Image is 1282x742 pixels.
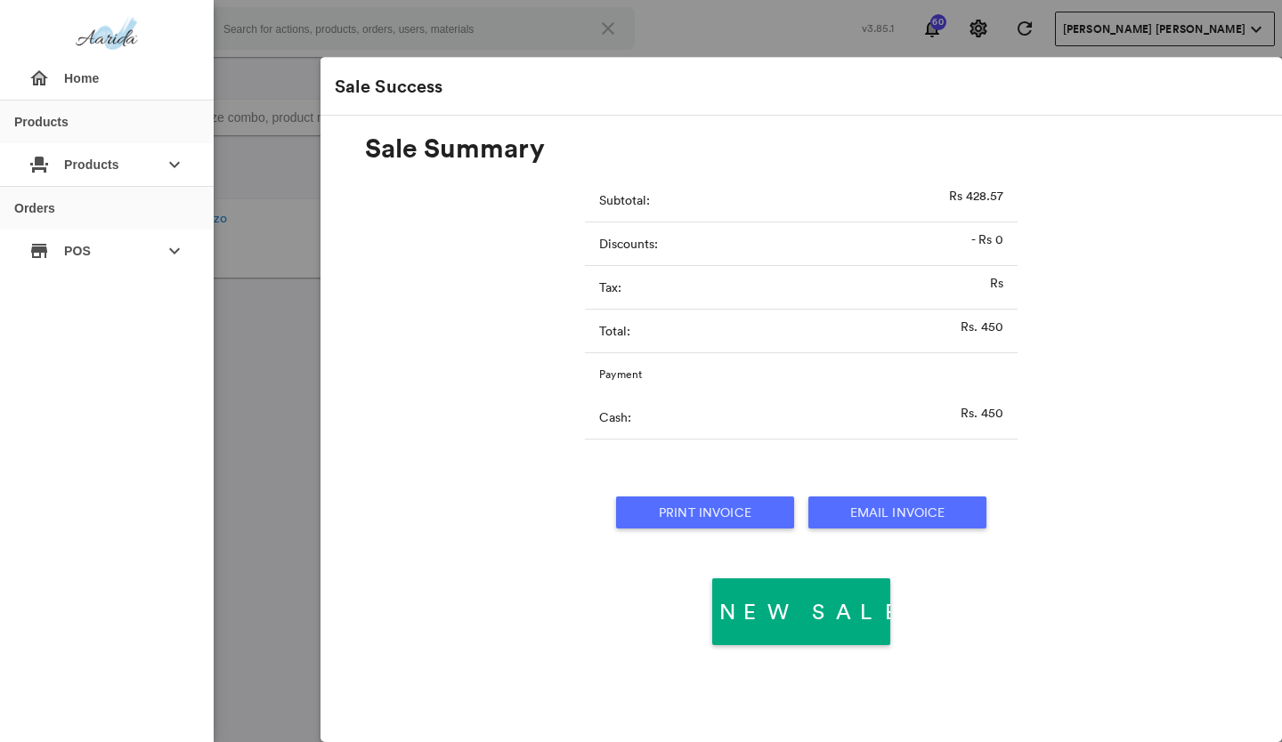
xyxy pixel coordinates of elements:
md-icon: {{menuItem.icon}} [28,68,50,89]
md-icon: keyboard_arrow_down [164,240,185,262]
div: Orders [14,202,55,214]
p: - Rs 0 [971,230,1003,248]
h2: Sale Success [335,77,442,96]
md-icon: {{ $mdSidemenuContent.icon }} [28,154,50,175]
p: Rs. 450 [961,318,1003,335]
p: Discounts: [599,235,971,253]
p: Rs [990,274,1003,292]
span: Products [64,149,150,181]
img: aarida-optimized.png [76,14,138,53]
p: Subtotal: [599,191,949,209]
p: Total: [599,322,961,340]
span: POS [64,235,150,267]
button: Email Invoice [808,496,986,528]
div: Products [14,116,69,128]
md-icon: keyboard_arrow_down [164,154,185,175]
p: Payment [599,367,1003,382]
p: Rs 428.57 [949,187,1003,205]
div: Home [14,57,199,100]
p: Tax: [599,278,990,296]
h2: Sale Summary [365,133,545,163]
p: Rs. 450 [961,404,1003,422]
button: New Sale [712,578,890,645]
p: Cash: [599,408,961,426]
md-icon: {{ $mdSidemenuContent.icon }} [28,240,50,262]
button: Print Invoice [616,496,794,528]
